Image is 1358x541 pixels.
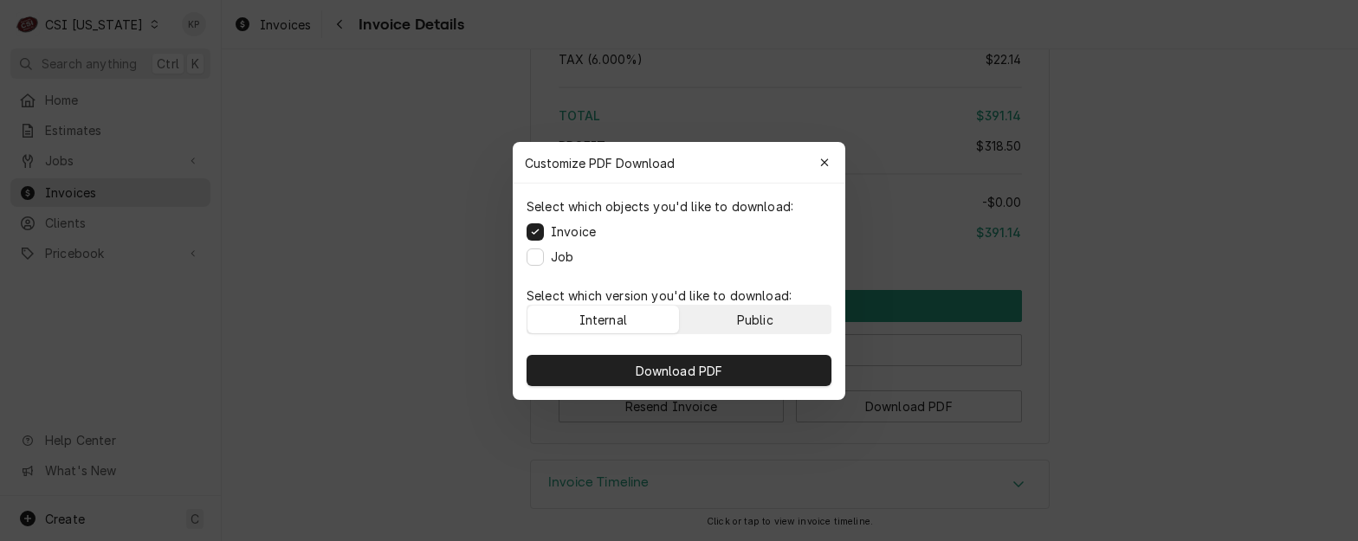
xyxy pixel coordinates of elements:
div: Internal [579,310,627,328]
label: Invoice [551,222,596,241]
span: Download PDF [632,361,727,379]
p: Select which version you'd like to download: [527,287,831,305]
label: Job [551,248,573,266]
button: Download PDF [527,355,831,386]
div: Customize PDF Download [513,142,845,184]
p: Select which objects you'd like to download: [527,197,793,216]
div: Public [737,310,773,328]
